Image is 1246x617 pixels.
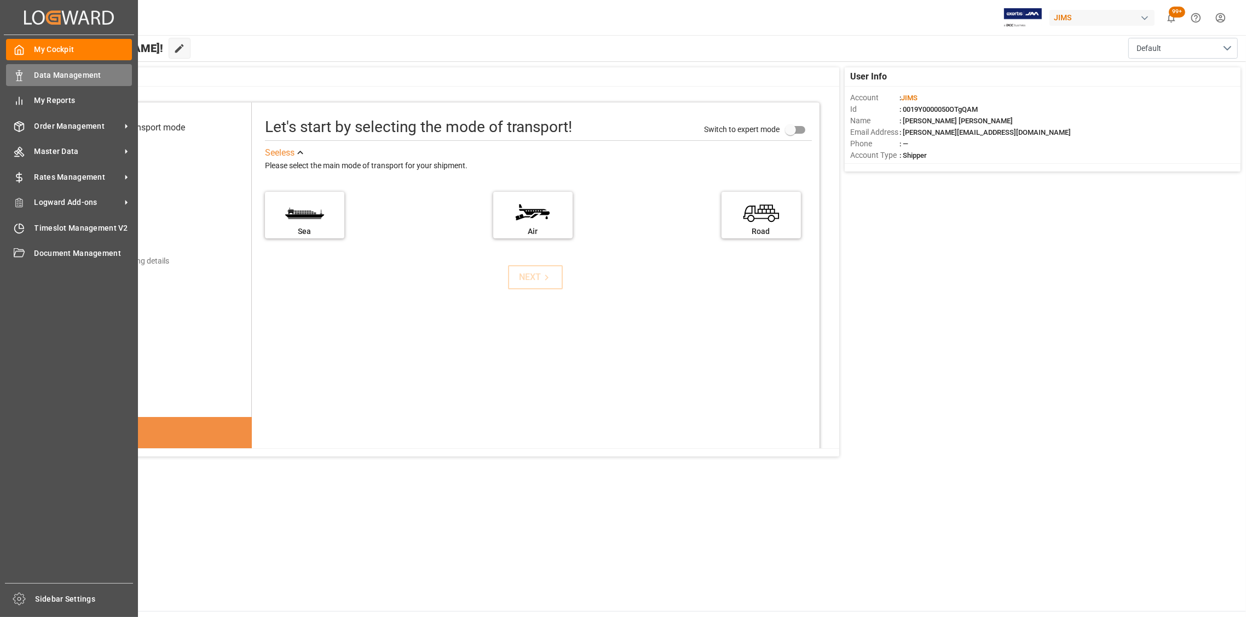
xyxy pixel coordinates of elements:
[499,226,567,237] div: Air
[899,117,1013,125] span: : [PERSON_NAME] [PERSON_NAME]
[901,94,918,102] span: JIMS
[850,92,899,104] span: Account
[850,127,899,138] span: Email Address
[265,116,572,139] div: Let's start by selecting the mode of transport!
[850,70,887,83] span: User Info
[34,248,132,259] span: Document Management
[899,128,1071,136] span: : [PERSON_NAME][EMAIL_ADDRESS][DOMAIN_NAME]
[34,121,121,132] span: Order Management
[34,44,132,55] span: My Cockpit
[850,104,899,115] span: Id
[1004,8,1042,27] img: Exertis%20JAM%20-%20Email%20Logo.jpg_1722504956.jpg
[100,121,185,134] div: Select transport mode
[899,105,978,113] span: : 0019Y0000050OTgQAM
[1049,10,1155,26] div: JIMS
[850,150,899,161] span: Account Type
[850,115,899,127] span: Name
[265,146,295,159] div: See less
[34,95,132,106] span: My Reports
[6,217,132,238] a: Timeslot Management V2
[1137,43,1161,54] span: Default
[45,38,163,59] span: Hello [PERSON_NAME]!
[727,226,795,237] div: Road
[1184,5,1208,30] button: Help Center
[1169,7,1185,18] span: 99+
[6,39,132,60] a: My Cockpit
[34,197,121,208] span: Logward Add-ons
[1159,5,1184,30] button: show 101 new notifications
[36,593,134,605] span: Sidebar Settings
[34,172,121,183] span: Rates Management
[101,255,169,267] div: Add shipping details
[34,70,132,81] span: Data Management
[270,226,339,237] div: Sea
[1049,7,1159,28] button: JIMS
[705,125,780,134] span: Switch to expert mode
[34,222,132,234] span: Timeslot Management V2
[6,64,132,85] a: Data Management
[519,271,552,284] div: NEXT
[1128,38,1238,59] button: open menu
[6,90,132,111] a: My Reports
[899,94,918,102] span: :
[899,151,927,159] span: : Shipper
[899,140,908,148] span: : —
[850,138,899,150] span: Phone
[6,243,132,264] a: Document Management
[265,159,812,173] div: Please select the main mode of transport for your shipment.
[34,146,121,157] span: Master Data
[508,265,563,289] button: NEXT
